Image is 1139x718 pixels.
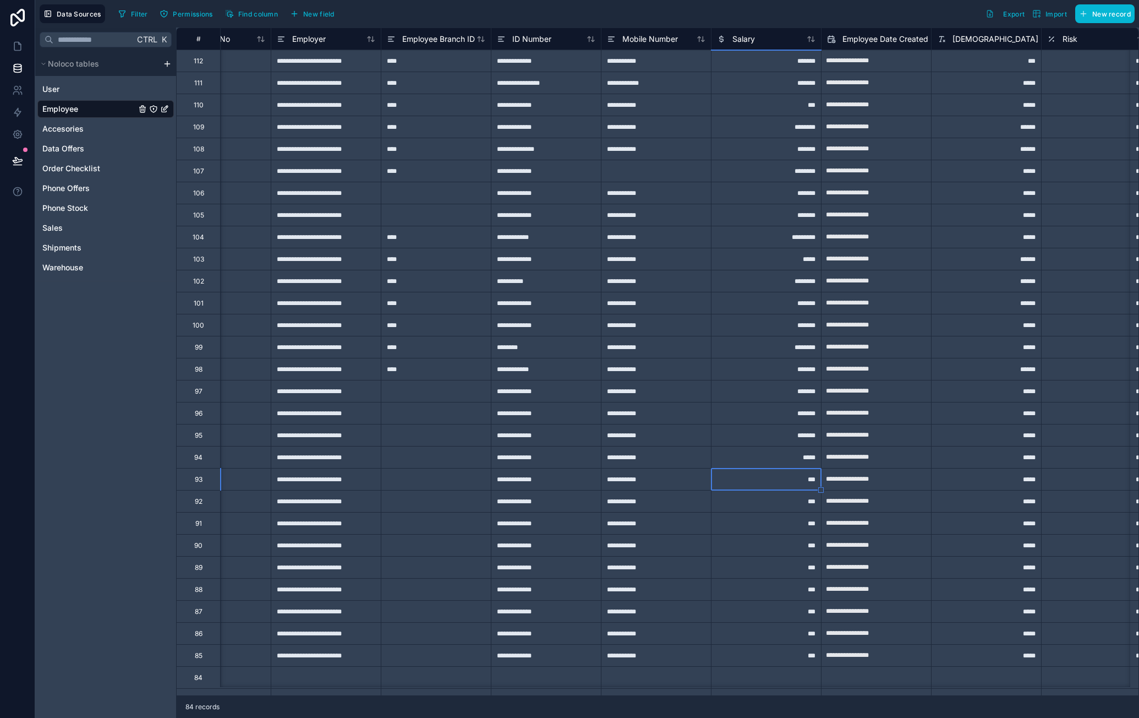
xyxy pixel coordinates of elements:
span: New field [303,10,335,18]
div: 96 [195,409,202,418]
div: 102 [193,277,204,286]
div: 111 [194,79,202,88]
div: Employee [37,100,174,118]
div: 91 [195,519,202,528]
div: 89 [195,563,202,572]
div: 105 [193,211,204,220]
button: New field [286,6,338,22]
span: Phone Stock [42,203,88,214]
a: User [42,84,136,95]
span: Data Offers [42,143,84,154]
span: 84 records [185,703,220,711]
button: Filter [114,6,152,22]
span: Import [1045,10,1067,18]
div: 92 [195,497,202,506]
div: 87 [195,607,202,616]
div: 97 [195,387,202,396]
div: 95 [195,431,202,440]
div: 110 [194,101,204,110]
span: Filter [131,10,148,18]
span: Sales [42,222,63,233]
span: Find column [238,10,278,18]
a: Warehouse [42,262,136,273]
span: Shipments [42,242,81,253]
span: Employer [292,34,326,45]
button: Permissions [156,6,216,22]
div: Data Offers [37,140,174,157]
span: Permissions [173,10,212,18]
span: [DEMOGRAPHIC_DATA] ID [952,34,1048,45]
span: Data Sources [57,10,101,18]
span: Employee Date Created [842,34,928,45]
span: ID Number [512,34,551,45]
div: 83 [195,695,202,704]
span: K [160,36,168,43]
a: Permissions [156,6,221,22]
a: Shipments [42,242,136,253]
span: User [42,84,59,95]
button: Import [1028,4,1071,23]
div: Warehouse [37,259,174,276]
div: 107 [193,167,204,176]
div: Shipments [37,239,174,257]
a: New record [1071,4,1135,23]
div: 112 [194,57,203,66]
a: Data Offers [42,143,136,154]
a: Employee [42,104,136,115]
div: 88 [195,585,202,594]
div: 86 [195,629,202,638]
span: Accesories [42,123,84,134]
span: Order Checklist [42,163,100,174]
span: Employee [42,104,78,115]
div: Accesories [37,120,174,138]
div: 84 [194,673,202,682]
div: 101 [194,299,204,308]
div: 94 [194,453,202,462]
span: Phone Offers [42,183,90,194]
button: Export [982,4,1028,23]
div: 99 [195,343,202,352]
div: 85 [195,651,202,660]
div: 108 [193,145,204,154]
div: 90 [194,541,202,550]
div: 100 [193,321,204,330]
a: Phone Offers [42,183,136,194]
div: 103 [193,255,204,264]
a: Sales [42,222,136,233]
div: 106 [193,189,204,198]
div: 109 [193,123,204,132]
div: Phone Stock [37,199,174,217]
button: Find column [221,6,282,22]
span: New record [1092,10,1131,18]
div: 98 [195,365,202,374]
div: Order Checklist [37,160,174,177]
span: Export [1003,10,1025,18]
span: Risk [1063,34,1077,45]
span: Employee Branch ID [402,34,475,45]
span: Salary [732,34,755,45]
span: Mobile Number [622,34,678,45]
a: Order Checklist [42,163,136,174]
span: Noloco tables [48,58,99,69]
a: Accesories [42,123,136,134]
a: Phone Stock [42,203,136,214]
button: Noloco tables [37,56,158,72]
div: 93 [195,475,202,484]
button: New record [1075,4,1135,23]
div: # [185,35,212,43]
span: Warehouse [42,262,83,273]
div: 104 [193,233,204,242]
div: Phone Offers [37,179,174,197]
div: Sales [37,219,174,237]
button: Data Sources [40,4,105,23]
div: User [37,80,174,98]
span: Ctrl [136,32,158,46]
